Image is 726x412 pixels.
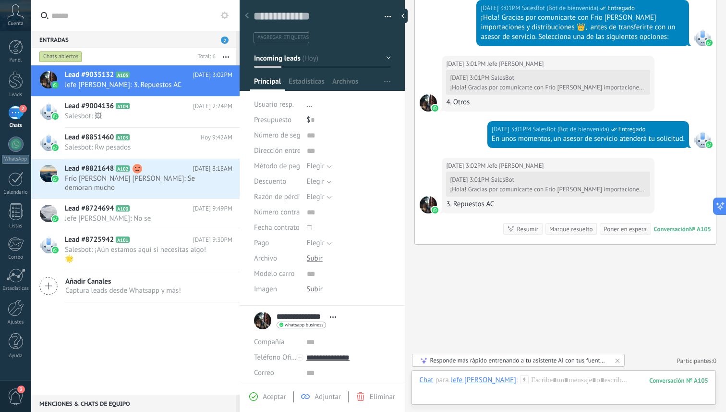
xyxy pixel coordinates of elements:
[31,31,236,48] div: Entradas
[446,161,487,171] div: [DATE] 3:02PM
[254,205,300,220] div: Número contrato
[315,392,341,401] span: Adjuntar
[446,59,487,69] div: [DATE] 3:01PM
[254,224,300,231] span: Fecha contrato
[254,112,300,128] div: Presupuesto
[254,147,308,154] span: Dirección entrega
[200,133,232,142] span: Hoy 9:42AM
[31,395,236,412] div: Menciones & Chats de equipo
[65,70,114,80] span: Lead #9035132
[607,3,635,13] span: Entregado
[65,286,181,295] span: Captura leads desde Whatsapp y más!
[216,48,236,65] button: Más
[307,112,391,128] div: $
[31,159,240,199] a: Lead #8821648 A102 [DATE] 8:18AM Frío [PERSON_NAME] [PERSON_NAME]: Se demoran mucho
[31,97,240,127] a: Lead #9004136 A104 [DATE] 2:24PM Salesbot: 🖼
[65,143,214,152] span: Salesbot: Rw pesados
[116,103,130,109] span: A104
[492,134,685,144] div: En unos momentos, un asesor de servicio atenderá tu solicitud.
[254,159,300,174] div: Método de pago
[31,199,240,230] a: Lead #8724694 A100 [DATE] 9:49PM Jefe [PERSON_NAME]: No se
[2,319,30,325] div: Ajustes
[116,237,130,243] span: A101
[2,57,30,63] div: Panel
[52,82,59,88] img: waba.svg
[52,175,59,182] img: waba.svg
[307,162,325,171] span: Elegir
[618,125,646,134] span: Entregado
[116,165,130,172] span: A102
[446,200,650,209] div: 3. Repuestos AC
[254,77,281,91] span: Principal
[289,77,325,91] span: Estadísticas
[263,392,286,401] span: Aceptar
[450,176,491,184] div: [DATE] 3:01PM
[2,353,30,359] div: Ayuda
[2,123,30,129] div: Chats
[432,105,438,112] img: waba.svg
[254,220,300,236] div: Fecha contrato
[65,174,214,192] span: Frío [PERSON_NAME] [PERSON_NAME]: Se demoran mucho
[254,353,304,362] span: Teléfono Oficina
[65,164,114,174] span: Lead #8821648
[450,84,644,91] div: ¡Hola! Gracias por comunicarte con Frio [PERSON_NAME] importaciones y distribuciones 👑, antes de ...
[706,39,713,46] img: waba.svg
[254,350,299,365] button: Teléfono Oficina
[221,37,229,44] span: 2
[254,115,291,125] span: Presupuesto
[491,175,514,184] span: SalesBot
[446,98,650,107] div: 4. Otros
[193,235,232,245] span: [DATE] 9:30PM
[307,236,332,251] button: Elegir
[254,335,299,350] div: Compañía
[52,215,59,222] img: waba.svg
[193,164,232,174] span: [DATE] 8:18AM
[398,9,408,23] div: Ocultar
[194,52,216,62] div: Total: 6
[254,286,277,293] span: Imagen
[706,141,713,148] img: waba.svg
[450,186,644,193] div: ¡Hola! Gracias por comunicarte con Frio [PERSON_NAME] importaciones y distribuciones 👑, antes de ...
[432,207,438,213] img: waba.svg
[254,132,328,139] span: Número de seguimiento
[694,131,711,148] span: SalesBot
[65,245,214,263] span: Salesbot: ¡Aún estamos aquí si necesitas algo! 🌟
[31,230,240,270] a: Lead #8725942 A101 [DATE] 9:30PM Salesbot: ¡Aún estamos aquí si necesitas algo! 🌟
[436,375,449,385] span: para
[52,144,59,151] img: waba.svg
[481,13,685,42] div: ¡Hola! Gracias por comunicarte con Frio [PERSON_NAME] importaciones y distribuciones 👑, antes de ...
[65,204,114,213] span: Lead #8724694
[2,254,30,261] div: Correo
[116,205,130,212] span: A100
[492,125,532,134] div: [DATE] 3:01PM
[2,223,30,229] div: Listas
[65,235,114,245] span: Lead #8725942
[193,70,232,80] span: [DATE] 3:02PM
[451,375,516,384] div: Jefe Moisés Gil
[285,323,323,327] span: whatsapp business
[254,128,300,143] div: Número de seguimiento
[307,238,325,248] span: Elegir
[254,143,300,159] div: Dirección entrega
[420,196,437,213] span: Jefe Moisés Gil
[2,155,29,164] div: WhatsApp
[193,204,232,213] span: [DATE] 9:49PM
[694,29,711,46] span: SalesBot
[450,74,491,82] div: [DATE] 3:01PM
[254,266,300,282] div: Modelo carro
[254,236,300,251] div: Pago
[549,225,593,234] div: Marque resuelto
[517,225,538,234] div: Resumir
[532,125,609,134] span: SalesBot (Bot de bienvenida)
[254,162,304,170] span: Método de pago
[257,34,309,41] span: #agregar etiquetas
[307,177,325,186] span: Elegir
[65,101,114,111] span: Lead #9004136
[487,59,544,69] span: Jefe Moisés Gil
[487,161,544,171] span: Jefe Moisés Gil
[254,239,269,247] span: Pago
[254,270,294,277] span: Modelo carro
[430,356,607,364] div: Responde más rápido entrenando a tu asistente AI con tus fuentes de datos
[52,247,59,253] img: waba.svg
[254,174,300,189] div: Descuento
